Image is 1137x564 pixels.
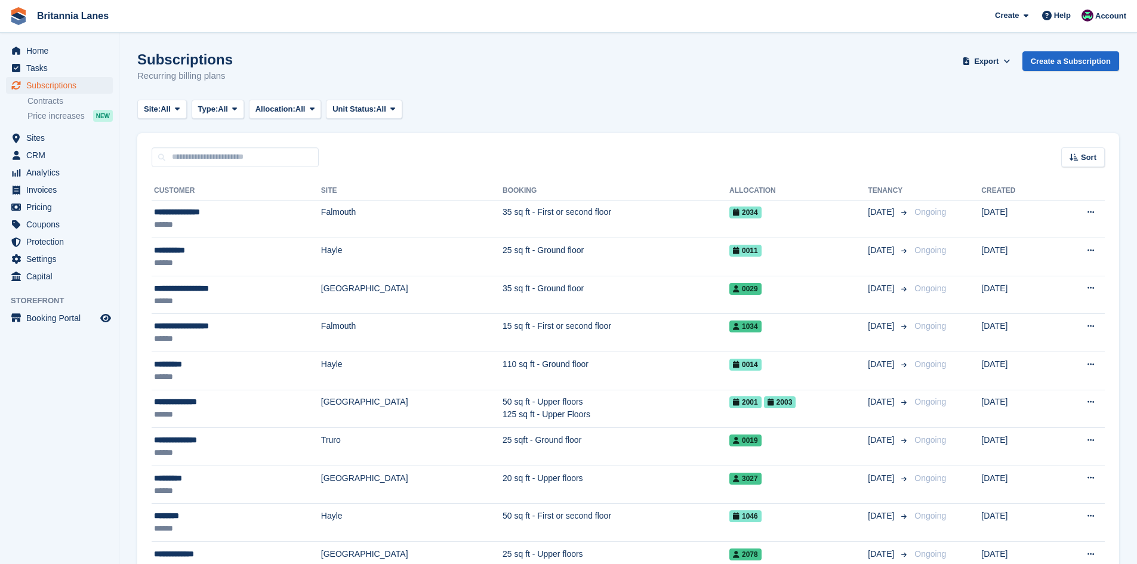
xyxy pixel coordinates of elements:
span: 1034 [729,320,762,332]
span: 0029 [729,283,762,295]
span: Storefront [11,295,119,307]
th: Booking [503,181,729,201]
span: Ongoing [914,473,946,483]
span: 2003 [764,396,796,408]
span: [DATE] [868,396,896,408]
span: 0019 [729,434,762,446]
span: Account [1095,10,1126,22]
th: Tenancy [868,181,910,201]
span: CRM [26,147,98,164]
td: 110 sq ft - Ground floor [503,352,729,390]
td: [DATE] [981,504,1052,542]
span: 1046 [729,510,762,522]
span: Home [26,42,98,59]
span: Ongoing [914,207,946,217]
td: 25 sq ft - Ground floor [503,238,729,276]
span: 3027 [729,473,762,485]
span: Ongoing [914,283,946,293]
a: Britannia Lanes [32,6,113,26]
a: menu [6,77,113,94]
span: Ongoing [914,549,946,559]
span: Ongoing [914,321,946,331]
span: Subscriptions [26,77,98,94]
span: Ongoing [914,511,946,520]
td: 25 sqft - Ground floor [503,428,729,466]
span: All [376,103,386,115]
span: Invoices [26,181,98,198]
span: Capital [26,268,98,285]
span: [DATE] [868,206,896,218]
td: 50 sq ft - First or second floor [503,504,729,542]
td: 35 sq ft - First or second floor [503,200,729,238]
a: menu [6,164,113,181]
span: Type: [198,103,218,115]
a: menu [6,216,113,233]
td: 15 sq ft - First or second floor [503,314,729,352]
span: Settings [26,251,98,267]
td: 50 sq ft - Upper floors 125 sq ft - Upper Floors [503,390,729,428]
a: Price increases NEW [27,109,113,122]
span: 2034 [729,207,762,218]
td: [DATE] [981,314,1052,352]
span: Sort [1081,152,1096,164]
td: [DATE] [981,276,1052,314]
td: [DATE] [981,466,1052,504]
span: Protection [26,233,98,250]
td: Falmouth [321,200,503,238]
span: Pricing [26,199,98,215]
td: Hayle [321,352,503,390]
a: menu [6,233,113,250]
span: Ongoing [914,359,946,369]
span: Ongoing [914,435,946,445]
td: 20 sq ft - Upper floors [503,466,729,504]
a: menu [6,130,113,146]
p: Recurring billing plans [137,69,233,83]
td: Truro [321,428,503,466]
span: All [161,103,171,115]
span: Booking Portal [26,310,98,326]
a: menu [6,42,113,59]
td: [DATE] [981,352,1052,390]
span: [DATE] [868,472,896,485]
span: Coupons [26,216,98,233]
td: Falmouth [321,314,503,352]
td: [DATE] [981,428,1052,466]
td: [GEOGRAPHIC_DATA] [321,390,503,428]
span: Allocation: [255,103,295,115]
span: [DATE] [868,282,896,295]
a: Contracts [27,95,113,107]
a: menu [6,310,113,326]
img: stora-icon-8386f47178a22dfd0bd8f6a31ec36ba5ce8667c1dd55bd0f319d3a0aa187defe.svg [10,7,27,25]
span: Ongoing [914,397,946,406]
span: Ongoing [914,245,946,255]
span: 2078 [729,548,762,560]
span: Analytics [26,164,98,181]
td: Hayle [321,504,503,542]
button: Allocation: All [249,100,322,119]
td: [DATE] [981,390,1052,428]
span: 2001 [729,396,762,408]
span: Help [1054,10,1071,21]
button: Unit Status: All [326,100,402,119]
span: [DATE] [868,320,896,332]
a: menu [6,147,113,164]
a: Preview store [98,311,113,325]
td: [GEOGRAPHIC_DATA] [321,276,503,314]
a: Create a Subscription [1022,51,1119,71]
th: Site [321,181,503,201]
a: menu [6,199,113,215]
img: Kirsty Miles [1081,10,1093,21]
a: menu [6,251,113,267]
span: 0011 [729,245,762,257]
td: [DATE] [981,238,1052,276]
a: menu [6,268,113,285]
span: [DATE] [868,548,896,560]
th: Customer [152,181,321,201]
span: Tasks [26,60,98,76]
span: Price increases [27,110,85,122]
span: [DATE] [868,244,896,257]
td: [DATE] [981,200,1052,238]
a: menu [6,181,113,198]
th: Created [981,181,1052,201]
th: Allocation [729,181,868,201]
